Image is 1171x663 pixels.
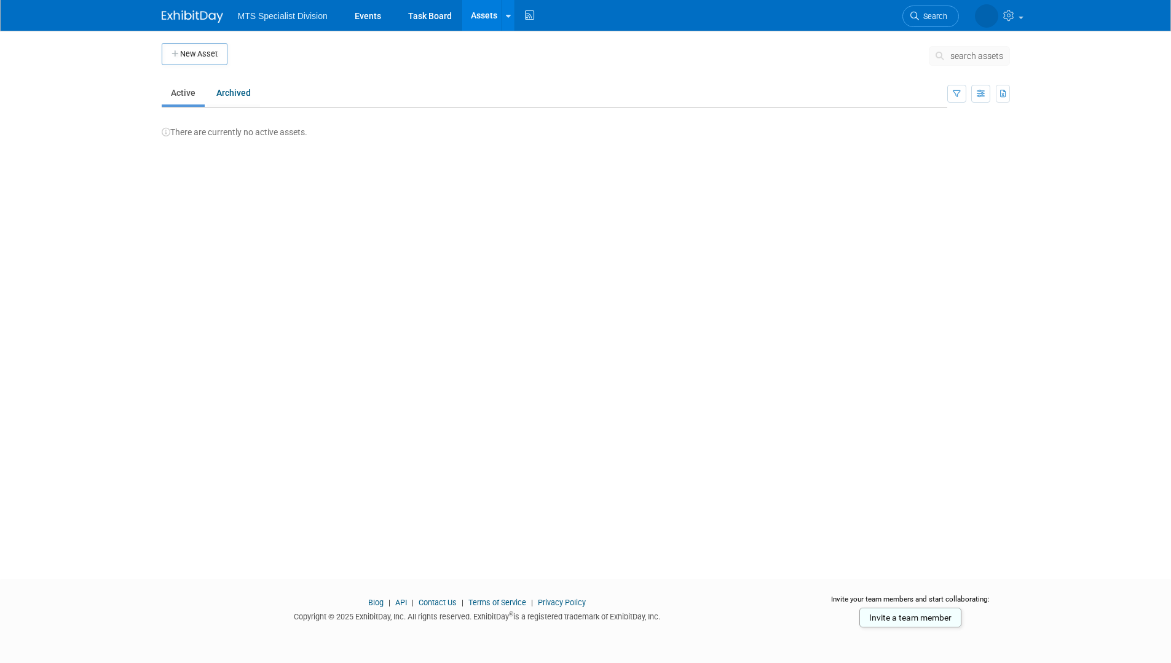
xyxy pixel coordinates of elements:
[538,598,586,607] a: Privacy Policy
[162,81,205,104] a: Active
[528,598,536,607] span: |
[162,608,794,622] div: Copyright © 2025 ExhibitDay, Inc. All rights reserved. ExhibitDay is a registered trademark of Ex...
[509,611,513,618] sup: ®
[468,598,526,607] a: Terms of Service
[395,598,407,607] a: API
[811,594,1010,613] div: Invite your team members and start collaborating:
[419,598,457,607] a: Contact Us
[162,43,227,65] button: New Asset
[459,598,467,607] span: |
[902,6,959,27] a: Search
[859,608,961,627] a: Invite a team member
[950,51,1003,61] span: search assets
[207,81,260,104] a: Archived
[238,11,328,21] span: MTS Specialist Division
[919,12,947,21] span: Search
[162,10,223,23] img: ExhibitDay
[929,46,1010,66] button: search assets
[368,598,384,607] a: Blog
[162,114,1010,138] div: There are currently no active assets.
[409,598,417,607] span: |
[975,4,998,28] img: Dawn Lingley-Webster
[385,598,393,607] span: |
